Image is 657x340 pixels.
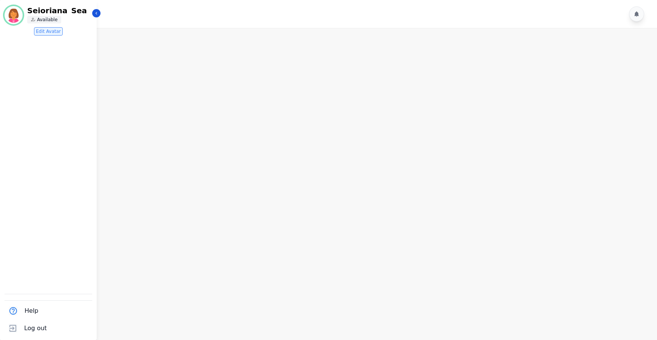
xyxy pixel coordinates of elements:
[34,27,63,36] button: Edit Avatar
[5,6,23,24] img: Bordered avatar
[5,320,48,337] button: Log out
[27,7,91,14] p: Seioriana_Sea
[24,324,47,333] span: Log out
[25,306,38,315] span: Help
[5,302,40,320] button: Help
[31,17,36,22] img: person
[37,17,57,23] p: Available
